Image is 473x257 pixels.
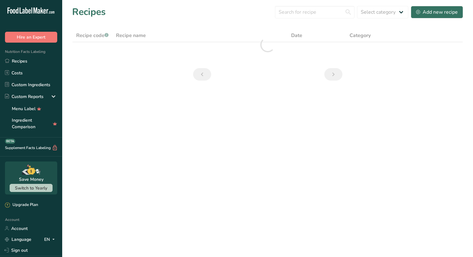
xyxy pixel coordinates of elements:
[5,202,38,208] div: Upgrade Plan
[5,234,31,245] a: Language
[72,5,106,19] h1: Recipes
[193,68,211,81] a: Previous page
[416,8,458,16] div: Add new recipe
[15,185,47,191] span: Switch to Yearly
[5,32,57,43] button: Hire an Expert
[411,6,463,18] button: Add new recipe
[44,236,57,243] div: EN
[275,6,355,18] input: Search for recipe
[5,93,44,100] div: Custom Reports
[19,176,44,183] div: Save Money
[324,68,342,81] a: Next page
[5,139,15,144] div: BETA
[10,184,53,192] button: Switch to Yearly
